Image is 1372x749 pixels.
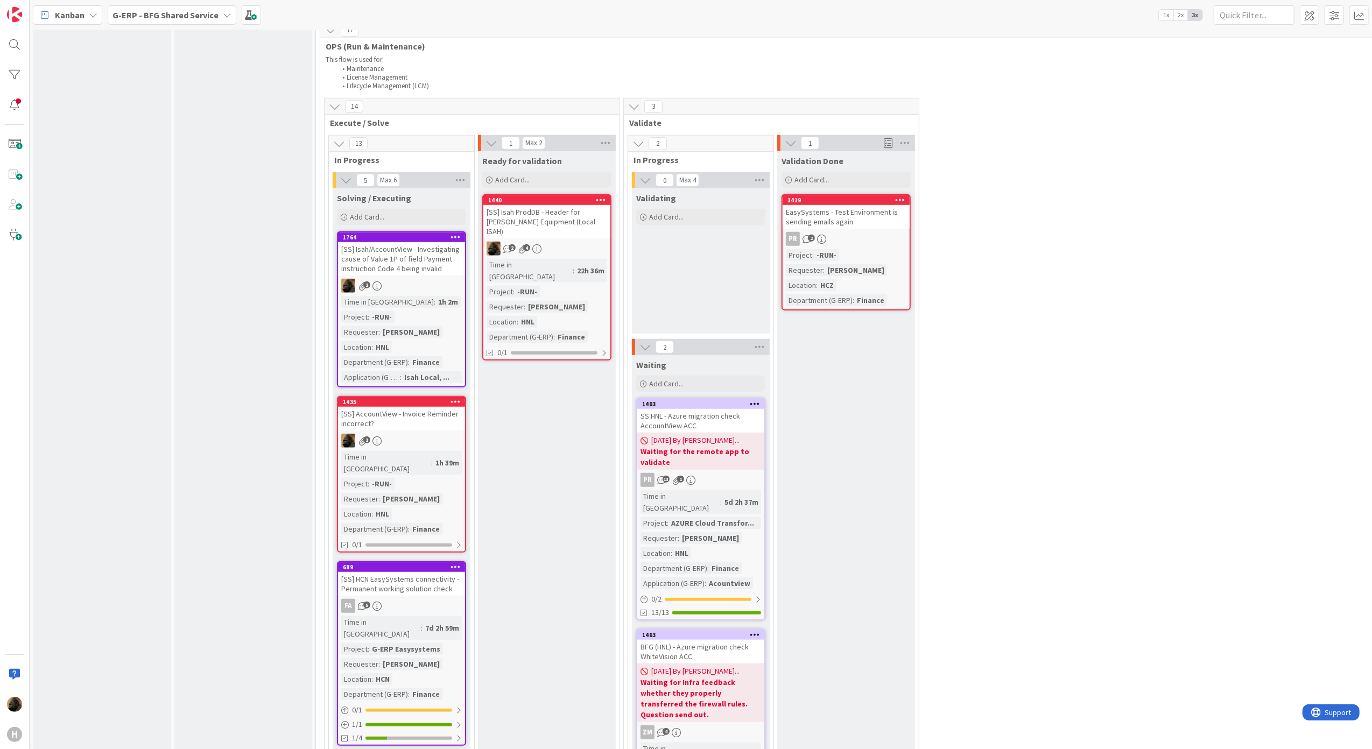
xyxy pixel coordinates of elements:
span: : [671,547,672,559]
span: 2 [656,341,674,354]
img: Visit kanbanzone.com [7,7,22,22]
span: Waiting [636,359,666,370]
div: 0/1 [338,703,465,717]
div: Location [341,673,371,685]
span: 1 [677,476,684,483]
div: 1/1 [338,718,465,731]
a: 1764[SS] Isah/AccountView - Investigating cause of Value 1P of field Payment Instruction Code 4 b... [337,231,466,387]
div: Department (G-ERP) [487,331,553,343]
span: : [513,286,515,298]
span: : [524,301,525,313]
span: 0/1 [352,539,362,550]
div: Requester [786,264,823,276]
div: 1463 [637,630,764,640]
div: 5d 2h 37m [722,496,761,508]
span: : [378,326,380,338]
div: 1463BFG (HNL) - Azure migration check WhiteVision ACC [637,630,764,663]
span: : [431,457,433,469]
div: 1440 [483,195,610,205]
div: [SS] AccountView - Invoice Reminder incorrect? [338,407,465,430]
div: 1419EasySystems - Test Environment is sending emails again [783,195,910,229]
div: -RUN- [369,311,395,323]
div: [PERSON_NAME] [525,301,588,313]
div: Location [786,279,816,291]
span: 4 [663,728,670,735]
div: EasySystems - Test Environment is sending emails again [783,205,910,229]
div: 1419 [783,195,910,205]
div: FA [341,599,355,613]
span: Validation Done [782,156,843,166]
span: 3x [1188,10,1202,20]
span: 13 [663,476,670,483]
span: 17 [341,24,359,37]
span: 5 [363,602,370,609]
div: 1h 2m [435,296,461,308]
span: : [371,508,373,520]
div: PR [786,232,800,246]
span: 1 [502,137,520,150]
span: Add Card... [350,212,384,222]
div: Requester [487,301,524,313]
div: PR [637,473,764,487]
div: Department (G-ERP) [341,356,408,368]
div: Project [341,311,368,323]
span: 2 [649,137,667,150]
span: Add Card... [649,212,684,222]
a: 1419EasySystems - Test Environment is sending emails againPRProject:-RUN-Requester:[PERSON_NAME]L... [782,194,911,310]
div: Finance [709,562,742,574]
div: 1h 39m [433,457,462,469]
span: : [705,577,706,589]
div: ZM [637,725,764,739]
div: Project [641,517,667,529]
div: [PERSON_NAME] [380,658,442,670]
div: 7d 2h 59m [423,622,462,634]
div: AZURE Cloud Transfor... [669,517,757,529]
div: Max 6 [380,178,397,183]
span: Add Card... [794,175,829,185]
div: 689 [343,563,465,571]
span: : [408,688,410,700]
div: ZM [641,725,655,739]
div: -RUN- [515,286,540,298]
div: Project [341,478,368,490]
div: 1403 [637,399,764,409]
span: In Progress [334,154,461,165]
div: BFG (HNL) - Azure migration check WhiteVision ACC [637,640,764,663]
span: : [408,523,410,535]
div: Application (G-ERP) [341,371,400,383]
span: : [812,249,814,261]
span: : [678,532,679,544]
div: Department (G-ERP) [641,562,707,574]
span: : [707,562,709,574]
div: [PERSON_NAME] [825,264,887,276]
div: Requester [341,326,378,338]
span: : [378,658,380,670]
div: [PERSON_NAME] [380,493,442,505]
span: : [853,294,854,306]
div: Time in [GEOGRAPHIC_DATA] [641,490,720,514]
div: Max 4 [679,178,696,183]
span: : [823,264,825,276]
span: : [720,496,722,508]
div: Department (G-ERP) [341,688,408,700]
div: FA [338,599,465,613]
div: PR [783,232,910,246]
a: 1403SS HNL - Azure migration check AccountView ACC[DATE] By [PERSON_NAME]...Waiting for the remot... [636,398,765,620]
span: 14 [345,100,363,113]
span: 1 / 1 [352,719,362,730]
span: : [378,493,380,505]
div: -RUN- [369,478,395,490]
span: : [408,356,410,368]
span: Solving / Executing [337,193,411,203]
div: Location [487,316,517,328]
div: HNL [672,547,691,559]
div: Finance [555,331,588,343]
div: Time in [GEOGRAPHIC_DATA] [487,259,573,282]
b: Waiting for the remote app to validate [641,446,761,468]
div: Requester [341,493,378,505]
b: Waiting for Infra feedback whether they properly transferred the firewall rules. Question send out. [641,677,761,720]
div: PR [641,473,655,487]
div: Max 2 [525,140,542,146]
span: 1 [363,436,370,443]
span: : [368,311,369,323]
